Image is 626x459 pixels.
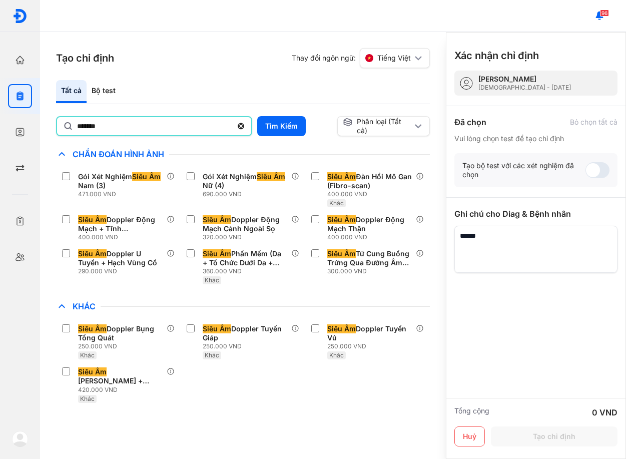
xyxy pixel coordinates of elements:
[570,118,617,127] div: Bỏ chọn tất cả
[327,233,416,241] div: 400.000 VND
[78,367,163,385] div: [PERSON_NAME] + Màng Tim Qua Thành Ngực
[329,351,344,359] span: Khác
[78,215,107,224] span: Siêu Âm
[478,75,571,84] div: [PERSON_NAME]
[132,172,161,181] span: Siêu Âm
[478,84,571,92] div: [DEMOGRAPHIC_DATA] - [DATE]
[327,249,356,258] span: Siêu Âm
[203,215,231,224] span: Siêu Âm
[68,149,169,159] span: Chẩn Đoán Hình Ảnh
[13,9,28,24] img: logo
[78,267,167,275] div: 290.000 VND
[78,324,163,342] div: Doppler Bụng Tổng Quát
[491,426,617,446] button: Tạo chỉ định
[56,51,114,65] h3: Tạo chỉ định
[87,80,121,103] div: Bộ test
[80,395,95,402] span: Khác
[203,249,287,267] div: Phần Mềm (Da + Tổ Chức Dưới Da + Cơ…)
[203,172,287,190] div: Gói Xét Nghiệm Nữ (4)
[600,10,609,17] span: 96
[343,117,412,135] div: Phân loại (Tất cả)
[329,199,344,207] span: Khác
[292,48,430,68] div: Thay đổi ngôn ngữ:
[205,276,219,284] span: Khác
[454,426,485,446] button: Huỷ
[78,233,167,241] div: 400.000 VND
[327,267,416,275] div: 300.000 VND
[454,49,539,63] h3: Xác nhận chỉ định
[78,386,167,394] div: 420.000 VND
[205,351,219,359] span: Khác
[80,351,95,359] span: Khác
[203,215,287,233] div: Doppler Động Mạch Cảnh Ngoài Sọ
[203,324,287,342] div: Doppler Tuyến Giáp
[203,249,231,258] span: Siêu Âm
[257,116,306,136] button: Tìm Kiếm
[78,249,163,267] div: Doppler U Tuyến + Hạch Vùng Cổ
[592,406,617,418] div: 0 VND
[203,190,291,198] div: 690.000 VND
[78,190,167,198] div: 471.000 VND
[78,367,107,376] span: Siêu Âm
[56,80,87,103] div: Tất cả
[12,431,28,447] img: logo
[454,406,489,418] div: Tổng cộng
[78,342,167,350] div: 250.000 VND
[327,342,416,350] div: 250.000 VND
[78,324,107,333] span: Siêu Âm
[327,324,356,333] span: Siêu Âm
[454,116,486,128] div: Đã chọn
[203,233,291,241] div: 320.000 VND
[327,190,416,198] div: 400.000 VND
[203,267,291,275] div: 360.000 VND
[454,208,617,220] div: Ghi chú cho Diag & Bệnh nhân
[327,324,412,342] div: Doppler Tuyến Vú
[68,301,101,311] span: Khác
[203,324,231,333] span: Siêu Âm
[78,172,163,190] div: Gói Xét Nghiệm Nam (3)
[327,215,412,233] div: Doppler Động Mạch Thận
[78,249,107,258] span: Siêu Âm
[327,172,412,190] div: Đàn Hồi Mô Gan (Fibro-scan)
[327,172,356,181] span: Siêu Âm
[462,161,585,179] div: Tạo bộ test với các xét nghiệm đã chọn
[327,215,356,224] span: Siêu Âm
[377,54,411,63] span: Tiếng Việt
[257,172,285,181] span: Siêu Âm
[203,342,291,350] div: 250.000 VND
[327,249,412,267] div: Tử Cung Buồng Trứng Qua Đường Âm Đạo
[78,215,163,233] div: Doppler Động Mạch + Tĩnh [GEOGRAPHIC_DATA]
[454,134,617,143] div: Vui lòng chọn test để tạo chỉ định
